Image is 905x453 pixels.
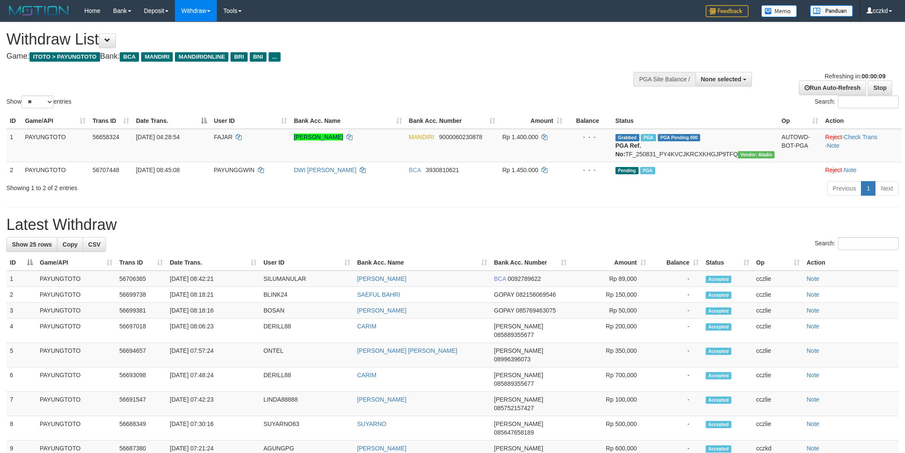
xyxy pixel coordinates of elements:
[6,255,36,271] th: ID: activate to sort column descending
[36,416,116,441] td: PAYUNGTOTO
[827,142,840,149] a: Note
[166,367,260,392] td: [DATE] 07:48:24
[260,287,354,303] td: BLINK24
[570,367,650,392] td: Rp 700,000
[822,162,902,178] td: ·
[761,5,797,17] img: Button%20Memo.svg
[357,275,406,282] a: [PERSON_NAME]
[706,276,731,283] span: Accepted
[12,241,52,248] span: Show 25 rows
[294,167,356,173] a: DWI [PERSON_NAME]
[658,134,701,141] span: PGA Pending
[807,445,819,452] a: Note
[116,392,166,416] td: 56691547
[875,181,899,196] a: Next
[6,95,71,108] label: Show entries
[494,347,543,354] span: [PERSON_NAME]
[36,287,116,303] td: PAYUNGTOTO
[62,241,77,248] span: Copy
[516,307,556,314] span: Copy 085769463075 to clipboard
[116,367,166,392] td: 56693098
[570,392,650,416] td: Rp 100,000
[357,372,376,378] a: CARIM
[6,31,595,48] h1: Withdraw List
[612,129,778,162] td: TF_250831_PY4KVCJKRCXKHGJP9TFQ
[6,216,899,233] h1: Latest Withdraw
[494,405,534,411] span: Copy 085752157427 to clipboard
[409,134,434,140] span: MANDIRI
[815,237,899,250] label: Search:
[807,323,819,330] a: Note
[778,129,822,162] td: AUTOWD-BOT-PGA
[357,307,406,314] a: [PERSON_NAME]
[844,134,878,140] a: Check Trans
[36,392,116,416] td: PAYUNGTOTO
[6,343,36,367] td: 5
[116,343,166,367] td: 56694657
[491,255,570,271] th: Bank Acc. Number: activate to sort column ascending
[6,180,371,192] div: Showing 1 to 2 of 2 entries
[706,323,731,331] span: Accepted
[807,396,819,403] a: Note
[6,162,21,178] td: 2
[136,134,180,140] span: [DATE] 04:28:54
[6,129,21,162] td: 1
[494,323,543,330] span: [PERSON_NAME]
[260,319,354,343] td: DERILL88
[260,271,354,287] td: SILUMANULAR
[166,271,260,287] td: [DATE] 08:42:21
[357,445,406,452] a: [PERSON_NAME]
[753,271,803,287] td: cczlie
[357,347,457,354] a: [PERSON_NAME] [PERSON_NAME]
[269,52,280,62] span: ...
[650,319,702,343] td: -
[807,347,819,354] a: Note
[825,167,842,173] a: Reject
[822,129,902,162] td: · ·
[260,416,354,441] td: SUYARNO63
[166,303,260,319] td: [DATE] 08:18:16
[807,307,819,314] a: Note
[569,133,608,141] div: - - -
[753,303,803,319] td: cczlie
[706,445,731,453] span: Accepted
[6,319,36,343] td: 4
[88,241,101,248] span: CSV
[706,372,731,379] span: Accepted
[6,392,36,416] td: 7
[116,303,166,319] td: 56699381
[650,271,702,287] td: -
[838,237,899,250] input: Search:
[260,367,354,392] td: DERILL88
[6,303,36,319] td: 3
[494,445,543,452] span: [PERSON_NAME]
[640,167,655,174] span: Marked by cczlie
[83,237,106,252] a: CSV
[706,396,731,404] span: Accepted
[494,372,543,378] span: [PERSON_NAME]
[508,275,541,282] span: Copy 0092789622 to clipboard
[650,287,702,303] td: -
[753,367,803,392] td: cczlie
[494,307,514,314] span: GOPAY
[570,343,650,367] td: Rp 350,000
[36,367,116,392] td: PAYUNGTOTO
[120,52,139,62] span: BCA
[650,416,702,441] td: -
[166,416,260,441] td: [DATE] 07:30:16
[6,237,57,252] a: Show 25 rows
[615,167,639,174] span: Pending
[6,271,36,287] td: 1
[6,287,36,303] td: 2
[136,167,180,173] span: [DATE] 08:45:08
[868,80,892,95] a: Stop
[166,319,260,343] td: [DATE] 08:06:23
[569,166,608,174] div: - - -
[753,392,803,416] td: cczlie
[838,95,899,108] input: Search:
[439,134,482,140] span: Copy 9000060230878 to clipboard
[6,52,595,61] h4: Game: Bank:
[695,72,752,86] button: None selected
[615,134,639,141] span: Grabbed
[116,416,166,441] td: 56688349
